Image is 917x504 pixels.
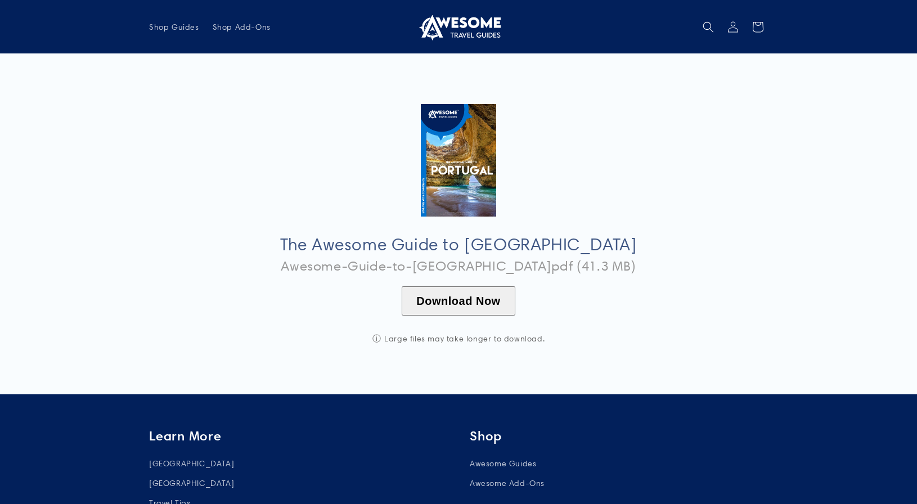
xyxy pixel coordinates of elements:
[206,15,277,39] a: Shop Add-Ons
[470,474,545,493] a: Awesome Add-Ons
[149,428,447,444] h2: Learn More
[142,15,206,39] a: Shop Guides
[213,22,271,32] span: Shop Add-Ons
[149,22,199,32] span: Shop Guides
[402,286,515,316] button: Download Now
[372,334,381,344] span: ⓘ
[696,15,721,39] summary: Search
[421,104,496,217] img: Cover_Large_-_Portugal.jpg
[346,334,571,344] div: Large files may take longer to download.
[470,428,768,444] h2: Shop
[149,457,234,474] a: [GEOGRAPHIC_DATA]
[470,457,536,474] a: Awesome Guides
[149,474,234,493] a: [GEOGRAPHIC_DATA]
[412,9,505,44] a: Awesome Travel Guides
[416,13,501,40] img: Awesome Travel Guides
